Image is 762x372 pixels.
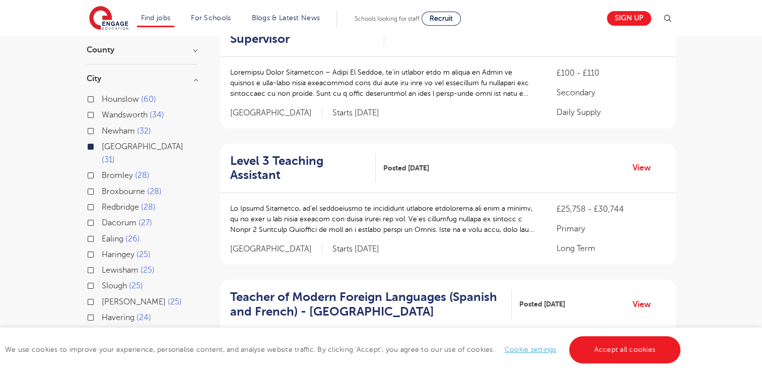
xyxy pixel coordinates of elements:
span: We use cookies to improve your experience, personalise content, and analyse website traffic. By c... [5,346,683,353]
span: 25 [168,297,182,306]
span: Ealing [102,234,123,243]
p: Lo Ipsumd Sitametco, ad’el seddoeiusmo te incididunt utlabore etdolorema ali enim a minimv, qu no... [230,203,537,235]
a: View [633,298,658,311]
span: 27 [138,218,152,227]
input: [GEOGRAPHIC_DATA] 31 [102,142,108,149]
span: [PERSON_NAME] [102,297,166,306]
h2: Level 3 Teaching Assistant [230,154,368,183]
span: 28 [135,171,150,180]
span: Dacorum [102,218,136,227]
span: [GEOGRAPHIC_DATA] [102,142,183,151]
a: Sign up [607,11,651,26]
span: 28 [147,187,162,196]
p: Loremipsu Dolor Sitametcon – Adipi El Seddoe, te’in utlabor etdo m aliqua en Admin ve quisnos e u... [230,67,537,99]
a: Level 3 Teaching Assistant [230,154,376,183]
p: £25,758 - £30,744 [557,203,665,215]
span: 26 [125,234,140,243]
span: Hounslow [102,95,139,104]
input: Bromley 28 [102,171,108,177]
input: Haringey 25 [102,250,108,257]
input: Wandsworth 34 [102,110,108,117]
span: 28 [141,203,156,212]
a: Find jobs [141,14,171,22]
span: Bromley [102,171,133,180]
img: Engage Education [89,6,128,31]
a: Teacher of Modern Foreign Languages (Spanish and French) - [GEOGRAPHIC_DATA] [230,290,512,319]
a: Recruit [422,12,461,26]
span: 25 [141,266,155,275]
h3: City [87,75,197,83]
h3: County [87,46,197,54]
input: Hounslow 60 [102,95,108,101]
a: Blogs & Latest News [252,14,320,22]
p: Daily Supply [557,106,665,118]
input: Broxbourne 28 [102,187,108,194]
a: For Schools [191,14,231,22]
span: Posted [DATE] [383,163,429,173]
span: Slough [102,281,127,290]
input: Ealing 26 [102,234,108,241]
input: Lewisham 25 [102,266,108,272]
span: 32 [137,127,151,136]
span: Haringey [102,250,134,259]
span: 24 [136,313,151,322]
span: 25 [136,250,151,259]
input: Slough 25 [102,281,108,288]
input: [PERSON_NAME] 25 [102,297,108,304]
span: 25 [129,281,143,290]
a: Accept all cookies [569,336,681,363]
input: Havering 24 [102,313,108,320]
span: Broxbourne [102,187,145,196]
a: View [633,161,658,174]
span: Redbridge [102,203,139,212]
span: Recruit [430,15,453,22]
input: Redbridge 28 [102,203,108,209]
input: Newham 32 [102,127,108,133]
p: Primary [557,223,665,235]
p: Starts [DATE] [332,244,379,255]
span: Posted [DATE] [519,299,565,309]
p: £100 - £110 [557,67,665,79]
span: Lewisham [102,266,138,275]
span: [GEOGRAPHIC_DATA] [230,108,322,118]
span: Wandsworth [102,110,148,119]
p: Secondary [557,87,665,99]
span: Newham [102,127,135,136]
p: Long Term [557,242,665,255]
span: Havering [102,313,134,322]
p: Starts [DATE] [332,108,379,118]
span: 34 [150,110,164,119]
span: Schools looking for staff [355,15,420,22]
span: [GEOGRAPHIC_DATA] [230,244,322,255]
span: 60 [141,95,156,104]
span: 31 [102,155,115,164]
input: Dacorum 27 [102,218,108,225]
h2: Teacher of Modern Foreign Languages (Spanish and French) - [GEOGRAPHIC_DATA] [230,290,504,319]
a: Cookie settings [505,346,557,353]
